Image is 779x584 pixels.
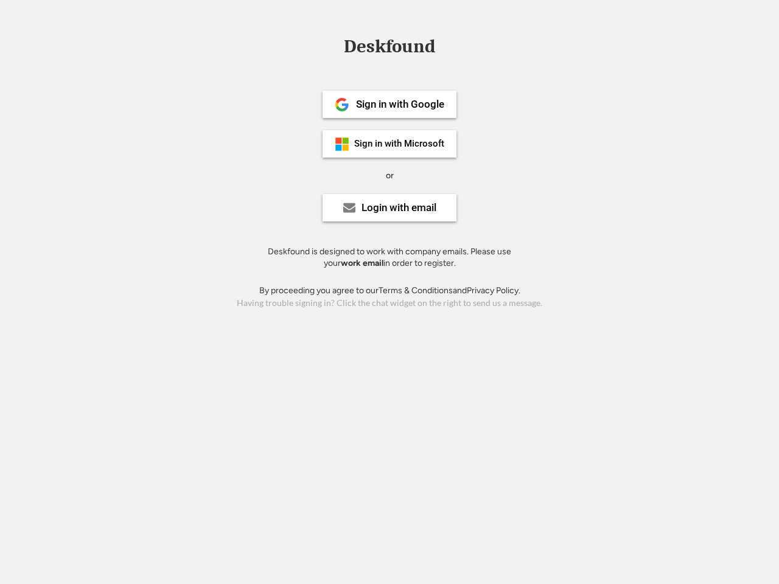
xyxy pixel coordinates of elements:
div: Deskfound [338,37,441,56]
strong: work email [341,258,383,268]
img: 1024px-Google__G__Logo.svg.png [335,97,349,112]
div: or [386,170,394,182]
img: ms-symbollockup_mssymbol_19.png [335,137,349,151]
div: By proceeding you agree to our and [259,285,520,297]
div: Login with email [362,203,436,213]
div: Sign in with Google [356,99,444,109]
div: Sign in with Microsoft [354,139,444,148]
div: Deskfound is designed to work with company emails. Please use your in order to register. [253,246,526,269]
a: Terms & Conditions [379,285,453,296]
a: Privacy Policy. [467,285,520,296]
